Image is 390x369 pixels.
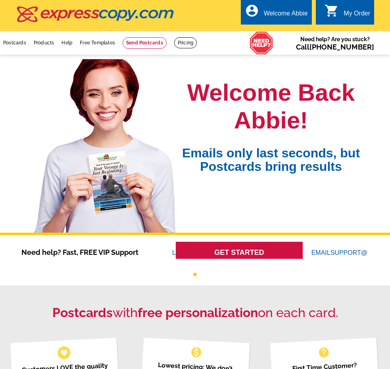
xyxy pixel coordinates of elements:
span: Emails only last seconds, but Postcards bring results [181,134,361,173]
img: welcome-back-logged-in.png [29,59,181,233]
i: shopping_cart [325,4,339,18]
a: Postcards [3,40,26,46]
img: help [250,31,273,55]
a: [PHONE_NUMBER] [309,43,374,51]
a: Free Templates [80,40,115,46]
strong: Postcards [52,305,113,320]
a: GET STARTED [176,242,303,264]
h1: Welcome Back Abbie! [181,79,361,134]
span: Need help? Fast, FREE VIP Support [21,247,148,258]
span: Need help? Are you stuck? [296,35,374,51]
a: Products [34,40,54,46]
i: account_circle [245,4,259,18]
button: 1 of 1 [193,273,197,276]
font: SUPPORT@ [330,248,369,258]
span: favorite [60,348,68,357]
a: shopping_cart My Order [325,9,370,19]
div: Welcome Abbie [264,10,308,21]
div: My Order [344,10,370,21]
font: LIVE [172,248,187,258]
strong: free personalization [138,305,258,320]
span: Call [296,43,374,51]
h2: with on each card. [6,305,384,320]
span: monetization_on [190,346,202,359]
span: help [318,346,330,359]
a: EMAILSUPPORT@ [311,249,369,256]
a: LIVECHAT [172,249,204,256]
a: Help [61,40,72,46]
